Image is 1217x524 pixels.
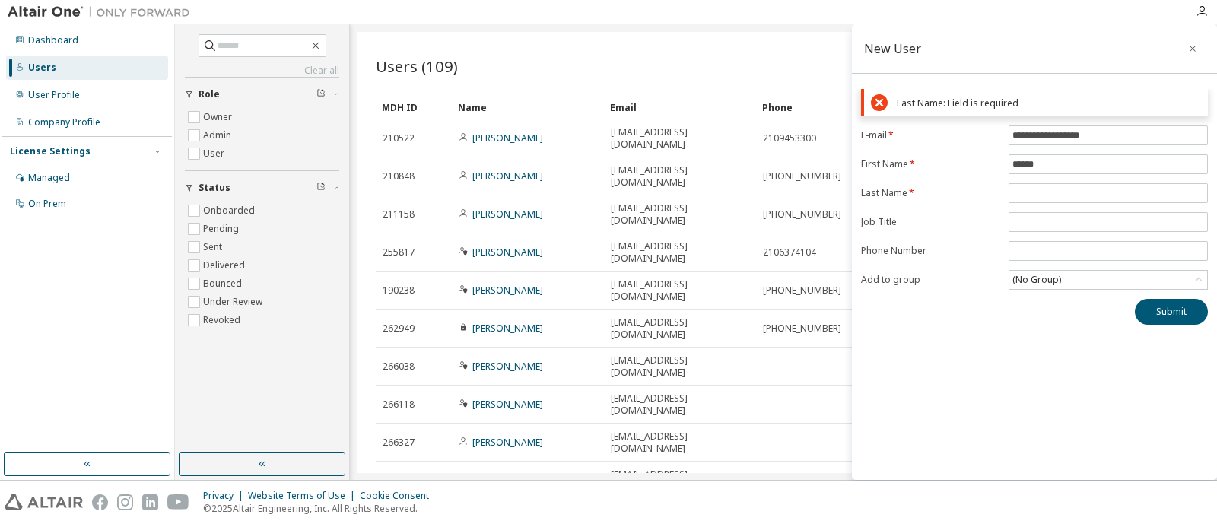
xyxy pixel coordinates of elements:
div: MDH ID [382,95,446,119]
span: [EMAIL_ADDRESS][DOMAIN_NAME] [611,316,749,341]
img: facebook.svg [92,494,108,510]
a: [PERSON_NAME] [472,170,543,183]
p: © 2025 Altair Engineering, Inc. All Rights Reserved. [203,502,438,515]
span: [PHONE_NUMBER] [763,322,841,335]
div: New User [864,43,921,55]
span: [PHONE_NUMBER] [763,284,841,297]
div: Privacy [203,490,248,502]
div: Company Profile [28,116,100,129]
div: User Profile [28,89,80,101]
span: Users (109) [376,56,458,77]
div: Cookie Consent [360,490,438,502]
label: Under Review [203,293,265,311]
label: Add to group [861,274,999,286]
span: 262949 [383,322,415,335]
span: 210522 [383,132,415,144]
span: 266327 [383,437,415,449]
div: Name [458,95,598,119]
div: On Prem [28,198,66,210]
div: (No Group) [1010,272,1063,288]
a: [PERSON_NAME] [472,360,543,373]
span: [EMAIL_ADDRESS][DOMAIN_NAME] [611,354,749,379]
a: Clear all [185,65,339,77]
label: User [203,144,227,163]
a: [PERSON_NAME] [472,246,543,259]
span: Clear filter [316,182,326,194]
label: Phone Number [861,245,999,257]
label: Sent [203,238,225,256]
label: Admin [203,126,234,144]
label: Last Name [861,187,999,199]
label: First Name [861,158,999,170]
span: [EMAIL_ADDRESS][DOMAIN_NAME] [611,468,749,493]
div: License Settings [10,145,91,157]
span: [EMAIL_ADDRESS][DOMAIN_NAME] [611,202,749,227]
img: Altair One [8,5,198,20]
img: youtube.svg [167,494,189,510]
span: 266118 [383,399,415,411]
span: [PHONE_NUMBER] [763,170,841,183]
span: Clear filter [316,88,326,100]
a: [PERSON_NAME] [472,322,543,335]
button: Status [185,171,339,205]
div: Website Terms of Use [248,490,360,502]
span: 2109453300 [763,132,816,144]
a: [PERSON_NAME] [472,436,543,449]
div: Last Name: Field is required [897,97,1201,109]
a: [PERSON_NAME] [472,132,543,144]
img: altair_logo.svg [5,494,83,510]
label: Pending [203,220,242,238]
a: [PERSON_NAME] [472,208,543,221]
span: [EMAIL_ADDRESS][DOMAIN_NAME] [611,392,749,417]
span: 210848 [383,170,415,183]
span: 190238 [383,284,415,297]
span: Role [199,88,220,100]
button: Submit [1135,299,1208,325]
span: [EMAIL_ADDRESS][DOMAIN_NAME] [611,240,749,265]
span: [EMAIL_ADDRESS][DOMAIN_NAME] [611,126,749,151]
button: Role [185,78,339,111]
a: [PERSON_NAME] [472,284,543,297]
label: Owner [203,108,235,126]
div: Users [28,62,56,74]
img: instagram.svg [117,494,133,510]
a: [PERSON_NAME] [472,398,543,411]
span: [PHONE_NUMBER] [763,208,841,221]
div: Phone [762,95,902,119]
span: [EMAIL_ADDRESS][DOMAIN_NAME] [611,164,749,189]
img: linkedin.svg [142,494,158,510]
span: 266038 [383,360,415,373]
span: 2106374104 [763,246,816,259]
span: Status [199,182,230,194]
div: Managed [28,172,70,184]
label: Delivered [203,256,248,275]
span: [EMAIL_ADDRESS][DOMAIN_NAME] [611,430,749,455]
div: (No Group) [1009,271,1207,289]
label: Job Title [861,216,999,228]
span: [EMAIL_ADDRESS][DOMAIN_NAME] [611,278,749,303]
label: Onboarded [203,202,258,220]
div: Dashboard [28,34,78,46]
label: Revoked [203,311,243,329]
label: Bounced [203,275,245,293]
label: E-mail [861,129,999,141]
div: Email [610,95,750,119]
span: 255817 [383,246,415,259]
span: 211158 [383,208,415,221]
